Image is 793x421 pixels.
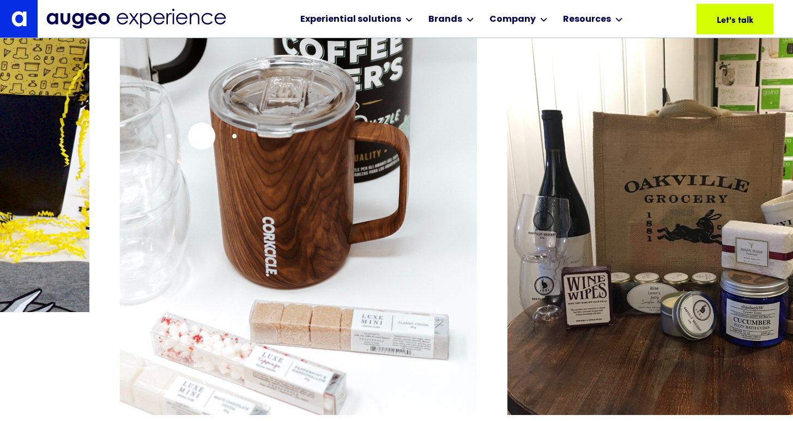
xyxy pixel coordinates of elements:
div: Resources [563,13,611,26]
div: 15 / 15 [120,28,477,345]
div: Brands [428,13,462,26]
div: Experiential solutions [300,13,401,26]
div: Company [489,13,536,26]
img: Augeo Experience business unit full logo in midnight blue. [46,9,226,29]
img: Augeo's "a" monogram decorative logo in white. [11,11,27,26]
a: Let's talk [697,4,773,34]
